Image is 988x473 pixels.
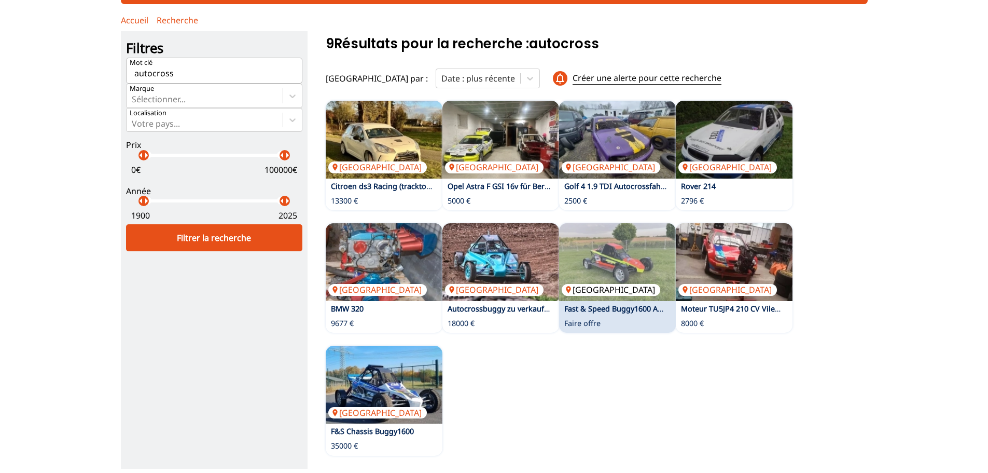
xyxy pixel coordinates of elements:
[676,223,792,301] a: Moteur TU5JP4 210 CV Vilebrequin forgé[GEOGRAPHIC_DATA]
[559,223,676,301] a: Fast & Speed Buggy1600 Autocross[GEOGRAPHIC_DATA]
[131,210,150,221] p: 1900
[552,71,567,86] span: notifications
[326,223,442,301] img: BMW 320
[678,284,777,295] p: [GEOGRAPHIC_DATA]
[121,15,148,26] a: Accueil
[130,58,152,67] p: Mot clé
[132,119,134,128] input: Votre pays...
[132,94,134,104] input: MarqueSélectionner...
[126,39,302,58] p: Filtres
[559,101,676,179] a: Golf 4 1.9 TDI Autocrossfahrzeug[GEOGRAPHIC_DATA]
[676,101,792,179] a: Rover 214[GEOGRAPHIC_DATA]
[279,210,297,221] p: 2025
[281,149,294,161] p: arrow_right
[448,181,646,191] a: Opel Astra F GSI 16v für Bergrennen Slalom Autocross….
[135,195,147,207] p: arrow_left
[681,181,716,191] a: Rover 214
[126,224,302,251] div: Filtrer la recherche
[681,304,824,314] a: Moteur TU5JP4 210 CV Vilebrequin forgé
[573,72,721,84] p: Créer une alerte pour cette recherche
[328,407,427,418] p: [GEOGRAPHIC_DATA]
[331,318,354,329] p: 9677 €
[331,181,478,191] a: Citroen ds3 Racing (tracktool Motorsport)
[126,58,302,84] input: Mot clé
[140,149,152,161] p: arrow_right
[562,161,660,173] p: [GEOGRAPHIC_DATA]
[326,223,442,301] a: BMW 320[GEOGRAPHIC_DATA]
[678,161,777,173] p: [GEOGRAPHIC_DATA]
[326,101,442,179] img: Citroen ds3 Racing (tracktool Motorsport)
[676,223,792,301] img: Moteur TU5JP4 210 CV Vilebrequin forgé
[326,73,428,84] p: [GEOGRAPHIC_DATA] par :
[326,346,442,424] a: F&S Chassis Buggy1600[GEOGRAPHIC_DATA]
[331,196,358,206] p: 13300 €
[331,441,358,451] p: 35000 €
[564,196,587,206] p: 2500 €
[442,223,559,301] a: Autocrossbuggy zu verkaufen 1340 ccm[GEOGRAPHIC_DATA]
[326,101,442,179] a: Citroen ds3 Racing (tracktool Motorsport)[GEOGRAPHIC_DATA]
[681,196,704,206] p: 2796 €
[276,149,288,161] p: arrow_left
[564,304,688,314] a: Fast & Speed Buggy1600 Autocross
[326,346,442,424] img: F&S Chassis Buggy1600
[328,284,427,295] p: [GEOGRAPHIC_DATA]
[445,161,544,173] p: [GEOGRAPHIC_DATA]
[276,195,288,207] p: arrow_left
[131,164,141,175] p: 0 €
[331,426,414,436] a: F&S Chassis Buggy1600
[442,101,559,179] img: Opel Astra F GSI 16v für Bergrennen Slalom Autocross….
[564,181,681,191] a: Golf 4 1.9 TDI Autocrossfahrzeug
[265,164,297,175] p: 100000 €
[681,318,704,329] p: 8000 €
[442,101,559,179] a: Opel Astra F GSI 16v für Bergrennen Slalom Autocross….[GEOGRAPHIC_DATA]
[140,195,152,207] p: arrow_right
[328,161,427,173] p: [GEOGRAPHIC_DATA]
[559,223,676,301] img: Fast & Speed Buggy1600 Autocross
[448,318,475,329] p: 18000 €
[676,101,792,179] img: Rover 214
[126,185,302,197] p: Année
[445,284,544,295] p: [GEOGRAPHIC_DATA]
[130,84,154,93] p: Marque
[442,223,559,301] img: Autocrossbuggy zu verkaufen 1340 ccm
[126,139,302,151] p: Prix
[562,284,660,295] p: [GEOGRAPHIC_DATA]
[135,149,147,161] p: arrow_left
[331,304,364,314] a: BMW 320
[564,318,601,329] p: Faire offre
[157,15,198,26] a: Recherche
[130,109,166,118] p: Localisation
[559,101,676,179] img: Golf 4 1.9 TDI Autocrossfahrzeug
[448,196,470,206] p: 5000 €
[281,195,294,207] p: arrow_right
[326,31,844,56] h1: 9 Résultats pour la recherche : autocross
[448,304,588,314] a: Autocrossbuggy zu verkaufen 1340 ccm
